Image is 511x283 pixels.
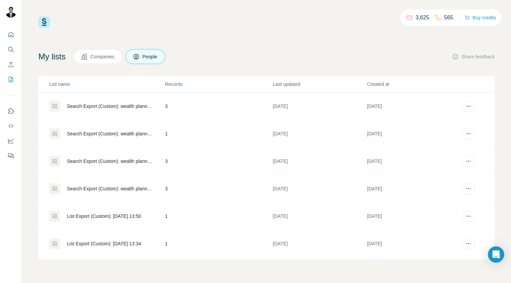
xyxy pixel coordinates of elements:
td: [DATE] [272,148,367,175]
div: Search Export (Custom): wealth planner - [DATE] 15:25 [67,185,154,192]
td: [DATE] [272,203,367,230]
div: Search Export (Custom): wealth planner - [DATE] 15:36 [67,103,154,110]
div: Search Export (Custom): wealth planner - [DATE] 15:26 [67,158,154,165]
span: People [142,53,158,60]
div: Open Intercom Messenger [488,246,504,263]
button: Enrich CSV [5,58,16,71]
td: [DATE] [367,120,461,148]
button: My lists [5,73,16,86]
button: Feedback [5,150,16,162]
button: actions [463,238,474,249]
span: Companies [90,53,115,60]
button: actions [463,211,474,222]
button: actions [463,183,474,194]
td: 3 [165,148,272,175]
div: List Export (Custom): [DATE] 13:34 [67,240,141,247]
p: Created at [367,81,461,88]
td: [DATE] [272,93,367,120]
button: Share feedback [452,53,495,60]
button: actions [463,128,474,139]
td: [DATE] [367,175,461,203]
img: Avatar [5,7,16,18]
button: actions [463,101,474,112]
td: [DATE] [272,175,367,203]
p: Last updated [273,81,367,88]
td: 3 [165,93,272,120]
button: Quick start [5,29,16,41]
td: [DATE] [367,203,461,230]
td: [DATE] [272,230,367,258]
td: [DATE] [272,120,367,148]
td: 1 [165,230,272,258]
td: [DATE] [367,93,461,120]
button: Search [5,43,16,56]
p: 3,625 [416,14,429,22]
button: actions [463,156,474,167]
h4: My lists [38,51,66,62]
button: Buy credits [464,13,496,22]
td: 1 [165,120,272,148]
td: [DATE] [367,148,461,175]
button: Dashboard [5,135,16,147]
button: Use Surfe on LinkedIn [5,105,16,117]
img: Surfe Logo [38,16,50,28]
td: 3 [165,175,272,203]
button: Use Surfe API [5,120,16,132]
td: [DATE] [367,230,461,258]
td: 1 [165,203,272,230]
p: List name [49,81,164,88]
div: List Export (Custom): [DATE] 13:50 [67,213,141,220]
div: Search Export (Custom): wealth planner - [DATE] 15:36 [67,130,154,137]
p: Records [165,81,272,88]
p: 565 [444,14,453,22]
